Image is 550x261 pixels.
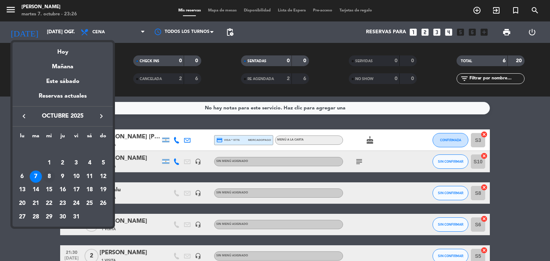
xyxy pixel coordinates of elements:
th: miércoles [42,132,56,143]
th: domingo [96,132,110,143]
div: 11 [83,171,96,183]
td: 27 de octubre de 2025 [15,210,29,224]
div: 19 [97,184,109,196]
div: 13 [16,184,28,196]
div: 22 [43,197,55,210]
div: 15 [43,184,55,196]
td: 12 de octubre de 2025 [96,170,110,183]
td: 9 de octubre de 2025 [56,170,69,183]
div: 30 [57,211,69,223]
td: 31 de octubre de 2025 [69,210,83,224]
td: 2 de octubre de 2025 [56,156,69,170]
div: 23 [57,197,69,210]
td: 23 de octubre de 2025 [56,197,69,210]
div: Reservas actuales [13,92,113,106]
td: 25 de octubre de 2025 [83,197,97,210]
div: 12 [97,171,109,183]
td: 20 de octubre de 2025 [15,197,29,210]
td: 8 de octubre de 2025 [42,170,56,183]
div: 8 [43,171,55,183]
div: 28 [30,211,42,223]
td: 13 de octubre de 2025 [15,183,29,197]
div: 4 [83,157,96,169]
div: Mañana [13,57,113,72]
th: martes [29,132,43,143]
td: 19 de octubre de 2025 [96,183,110,197]
div: 16 [57,184,69,196]
td: 24 de octubre de 2025 [69,197,83,210]
td: 3 de octubre de 2025 [69,156,83,170]
td: 4 de octubre de 2025 [83,156,97,170]
td: OCT. [15,143,110,156]
td: 21 de octubre de 2025 [29,197,43,210]
div: 6 [16,171,28,183]
div: 14 [30,184,42,196]
td: 29 de octubre de 2025 [42,210,56,224]
td: 1 de octubre de 2025 [42,156,56,170]
div: 17 [70,184,82,196]
td: 10 de octubre de 2025 [69,170,83,183]
td: 6 de octubre de 2025 [15,170,29,183]
span: octubre 2025 [30,112,95,121]
td: 7 de octubre de 2025 [29,170,43,183]
div: 7 [30,171,42,183]
i: keyboard_arrow_left [20,112,28,120]
th: lunes [15,132,29,143]
td: 16 de octubre de 2025 [56,183,69,197]
td: 18 de octubre de 2025 [83,183,97,197]
div: 21 [30,197,42,210]
div: 5 [97,157,109,169]
th: viernes [69,132,83,143]
div: 27 [16,211,28,223]
i: keyboard_arrow_right [97,112,106,120]
div: Hoy [13,42,113,57]
td: 11 de octubre de 2025 [83,170,97,183]
td: 30 de octubre de 2025 [56,210,69,224]
div: 31 [70,211,82,223]
td: 5 de octubre de 2025 [96,156,110,170]
div: 3 [70,157,82,169]
div: 10 [70,171,82,183]
th: sábado [83,132,97,143]
div: 26 [97,197,109,210]
td: 26 de octubre de 2025 [96,197,110,210]
td: 14 de octubre de 2025 [29,183,43,197]
div: 1 [43,157,55,169]
div: 18 [83,184,96,196]
td: 17 de octubre de 2025 [69,183,83,197]
th: jueves [56,132,69,143]
div: 25 [83,197,96,210]
div: 2 [57,157,69,169]
div: 29 [43,211,55,223]
td: 28 de octubre de 2025 [29,210,43,224]
td: 15 de octubre de 2025 [42,183,56,197]
div: 9 [57,171,69,183]
div: 24 [70,197,82,210]
div: 20 [16,197,28,210]
td: 22 de octubre de 2025 [42,197,56,210]
div: Este sábado [13,72,113,92]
